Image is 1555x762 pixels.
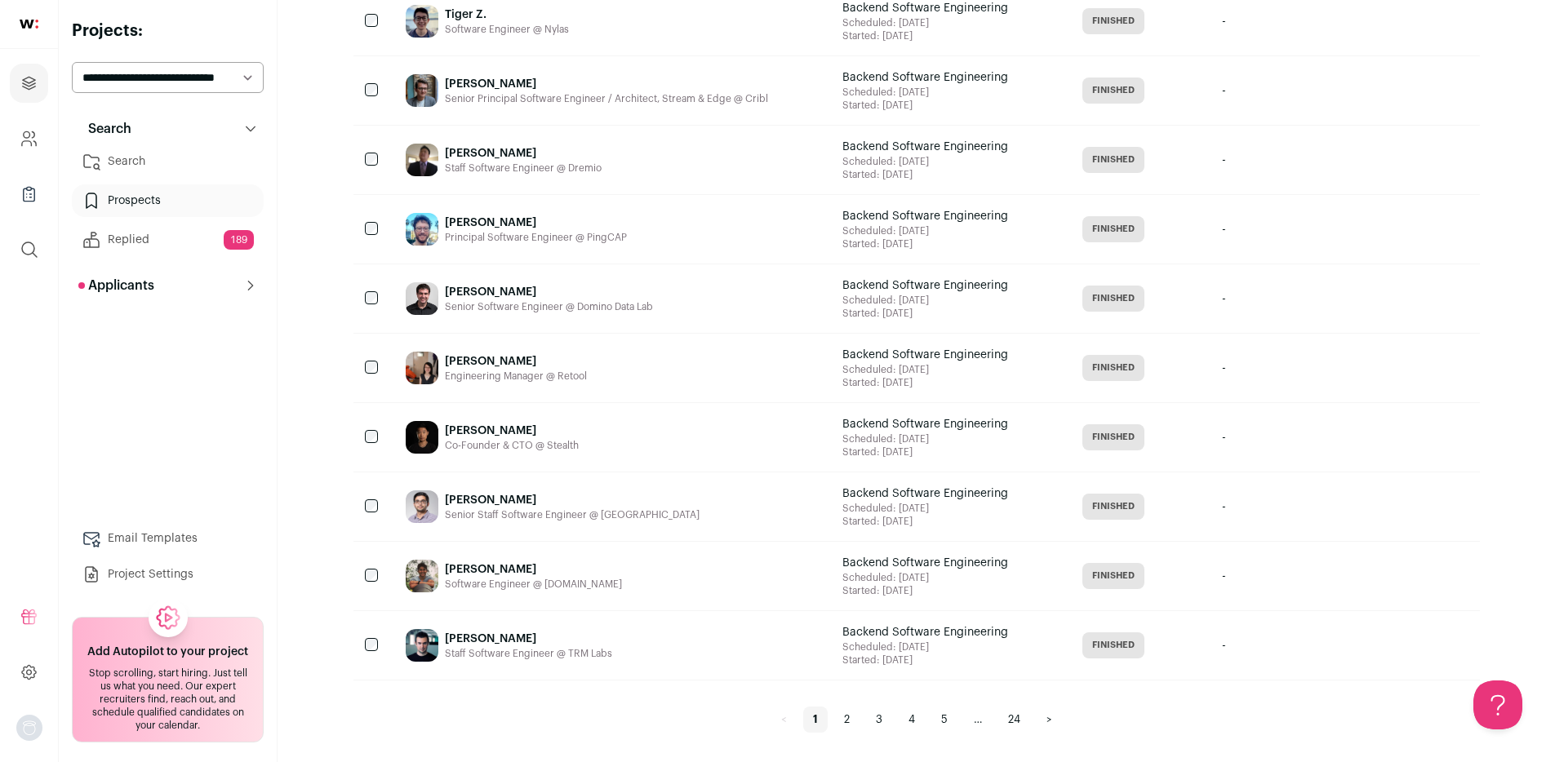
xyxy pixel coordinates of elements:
[866,707,892,733] a: 3
[445,215,627,231] div: [PERSON_NAME]
[1082,147,1144,173] span: Finished
[10,175,48,214] a: Company Lists
[842,86,1008,99] div: Scheduled: [DATE]
[1082,494,1144,520] span: Finished
[803,707,828,733] span: 1
[842,584,1008,597] div: Started: [DATE]
[1037,707,1062,733] a: >
[72,184,264,217] a: Prospects
[1082,78,1144,104] span: Finished
[1222,429,1226,445] span: -
[842,432,1008,445] div: Scheduled: [DATE]
[842,294,1008,307] div: Scheduled: [DATE]
[406,144,438,176] img: 09a674c68a1475acf37529ce313803d3e3e526785c2a1af6049a6490898b501c.jpg
[1222,221,1226,237] span: -
[842,224,1008,237] div: Scheduled: [DATE]
[445,231,627,244] div: Principal Software Engineer @ PingCAP
[1222,82,1226,99] span: -
[931,707,957,733] a: 5
[842,653,1008,667] div: Started: [DATE]
[1222,637,1226,653] span: -
[406,629,438,662] img: 2024be49039ddaf88f2caec76dad7618a081501d607e09f144af3128d7f5b487
[842,208,1008,224] div: Backend Software Engineering
[842,29,1008,42] div: Started: [DATE]
[842,515,1008,528] div: Started: [DATE]
[1222,290,1226,307] span: -
[1222,498,1226,515] span: -
[842,277,1008,294] div: Backend Software Engineering
[445,439,579,452] div: Co-Founder & CTO @ Stealth
[842,155,1008,168] div: Scheduled: [DATE]
[1082,424,1144,450] span: Finished
[998,707,1030,733] a: 24
[72,617,264,742] a: Add Autopilot to your project Stop scrolling, start hiring. Just tell us what you need. Our exper...
[406,490,438,523] img: 3c88a6c79e06b00752b1bbd61ce59891e5a67ddd2ae3187e9350525d05aa64c3.jpg
[842,624,1008,640] div: Backend Software Engineering
[1222,568,1226,584] span: -
[72,20,264,42] h2: Projects:
[72,145,264,178] a: Search
[842,307,1008,320] div: Started: [DATE]
[16,715,42,741] img: nopic.png
[834,707,860,733] a: 2
[842,139,1008,155] div: Backend Software Engineering
[1082,632,1144,658] span: Finished
[842,69,1008,86] div: Backend Software Engineering
[842,376,1008,389] div: Started: [DATE]
[1222,360,1226,376] span: -
[406,74,438,107] img: ec0b91e3485cccd1f5515671874bfe79e1c4a675b33b173c4309044f44b7b52d
[78,276,154,295] p: Applicants
[842,347,1008,363] div: Backend Software Engineering
[1082,8,1144,34] span: Finished
[1082,563,1144,589] span: Finished
[445,647,612,660] div: Staff Software Engineer @ TRM Labs
[842,502,1008,515] div: Scheduled: [DATE]
[10,64,48,103] a: Projects
[842,571,1008,584] div: Scheduled: [DATE]
[10,119,48,158] a: Company and ATS Settings
[224,230,254,250] span: 189
[445,370,587,383] div: Engineering Manager @ Retool
[72,224,264,256] a: Replied189
[445,423,579,439] div: [PERSON_NAME]
[842,416,1008,432] div: Backend Software Engineering
[842,237,1008,250] div: Started: [DATE]
[445,492,700,508] div: [PERSON_NAME]
[445,578,622,591] div: Software Engineer @ [DOMAIN_NAME]
[87,644,248,660] h2: Add Autopilot to your project
[406,282,438,315] img: dfd459ad021e530197f298a7a8733e7794e850f9b83b52988a057850c8117873.jpg
[842,168,1008,181] div: Started: [DATE]
[72,558,264,591] a: Project Settings
[842,363,1008,376] div: Scheduled: [DATE]
[20,20,38,29] img: wellfound-shorthand-0d5821cbd27db2630d0214b213865d53afaa358527fdda9d0ea32b1df1b89c2c.svg
[964,707,992,733] span: …
[445,92,768,105] div: Senior Principal Software Engineer / Architect, Stream & Edge @ Cribl
[842,485,1008,502] div: Backend Software Engineering
[72,522,264,555] a: Email Templates
[445,76,768,92] div: [PERSON_NAME]
[842,640,1008,653] div: Scheduled: [DATE]
[899,707,925,733] a: 4
[72,113,264,145] button: Search
[16,715,42,741] button: Open dropdown
[406,352,438,384] img: 404c9cb8bb7e2cb261c74375184494e46dab1471ece950bbf82e91eaa2ac7a33.jpg
[72,269,264,302] button: Applicants
[445,561,622,578] div: [PERSON_NAME]
[406,560,438,592] img: 4fbf9c838a2b426b10dd97664b919c27f7ea9cc8c1d0842f5455ee6a832809c2.jpg
[445,7,569,23] div: Tiger Z.
[445,631,612,647] div: [PERSON_NAME]
[445,353,587,370] div: [PERSON_NAME]
[1082,286,1144,312] span: Finished
[445,145,602,162] div: [PERSON_NAME]
[82,667,253,732] div: Stop scrolling, start hiring. Just tell us what you need. Our expert recruiters find, reach out, ...
[842,16,1008,29] div: Scheduled: [DATE]
[445,162,602,175] div: Staff Software Engineer @ Dremio
[1082,216,1144,242] span: Finished
[1082,355,1144,381] span: Finished
[406,421,438,454] img: 254293ba64c814d36109b1ab5dfd8bc37e77a6b89ee0bab0c2b6d371f3016827.jpg
[78,119,131,139] p: Search
[1473,680,1522,729] iframe: Help Scout Beacon - Open
[445,508,700,521] div: Senior Staff Software Engineer @ [GEOGRAPHIC_DATA]
[1222,13,1226,29] span: -
[445,23,569,36] div: Software Engineer @ Nylas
